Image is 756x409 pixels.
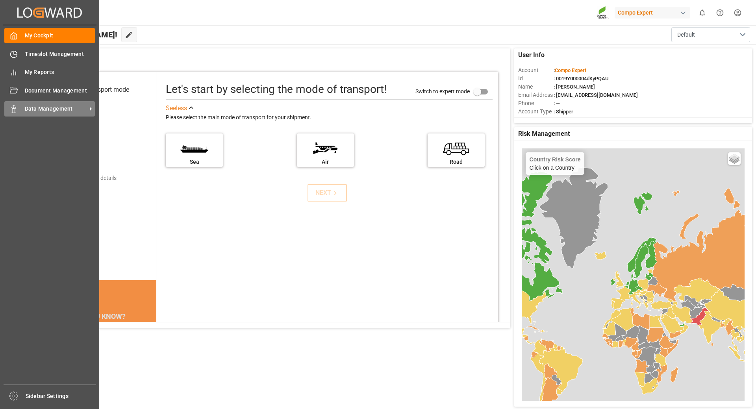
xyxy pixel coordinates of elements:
[555,67,586,73] span: Compo Expert
[518,99,554,107] span: Phone
[166,113,493,122] div: Please select the main mode of transport for your shipment.
[530,156,581,163] h4: Country Risk Score
[554,67,586,73] span: :
[554,76,609,81] span: : 0019Y000004dKyPQAU
[554,84,595,90] span: : [PERSON_NAME]
[415,88,470,94] span: Switch to expert mode
[166,104,187,113] div: See less
[677,31,695,39] span: Default
[43,308,156,324] div: DID YOU KNOW?
[25,31,95,40] span: My Cockpit
[33,27,117,42] span: Hello [PERSON_NAME]!
[308,184,347,202] button: NEXT
[26,392,96,400] span: Sidebar Settings
[518,66,554,74] span: Account
[315,188,339,198] div: NEXT
[25,68,95,76] span: My Reports
[554,92,638,98] span: : [EMAIL_ADDRESS][DOMAIN_NAME]
[671,27,750,42] button: open menu
[4,46,95,61] a: Timeslot Management
[518,74,554,83] span: Id
[518,107,554,116] span: Account Type
[554,109,573,115] span: : Shipper
[518,91,554,99] span: Email Address
[432,158,481,166] div: Road
[518,129,570,139] span: Risk Management
[166,81,387,98] div: Let's start by selecting the mode of transport!
[518,50,545,60] span: User Info
[518,83,554,91] span: Name
[554,100,560,106] span: : —
[728,152,741,165] a: Layers
[170,158,219,166] div: Sea
[301,158,350,166] div: Air
[25,87,95,95] span: Document Management
[530,156,581,171] div: Click on a Country
[25,50,95,58] span: Timeslot Management
[25,105,87,113] span: Data Management
[4,28,95,43] a: My Cockpit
